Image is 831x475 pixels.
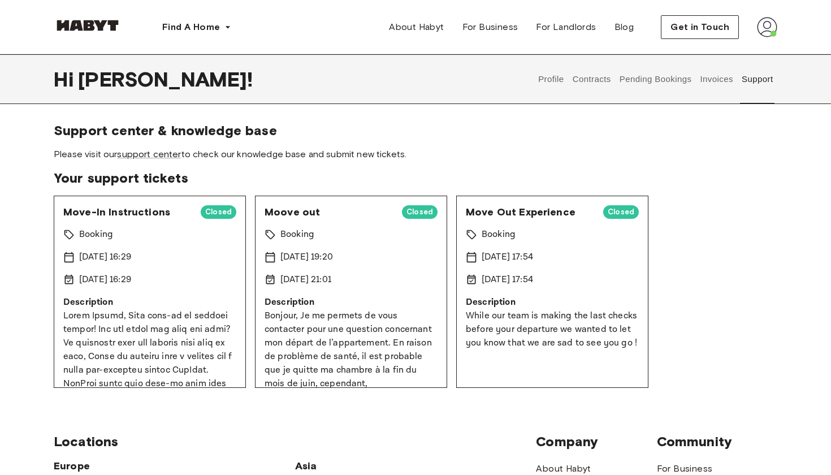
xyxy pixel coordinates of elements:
span: Community [657,433,777,450]
p: Booking [79,228,113,241]
p: Description [63,296,236,309]
button: Support [740,54,774,104]
button: Invoices [699,54,734,104]
p: [DATE] 17:54 [482,273,533,287]
button: Find A Home [153,16,240,38]
p: Booking [280,228,314,241]
span: [PERSON_NAME] ! [78,67,253,91]
button: Contracts [571,54,612,104]
span: Europe [54,459,295,473]
a: For Business [453,16,527,38]
span: Get in Touch [670,20,729,34]
span: Closed [201,206,236,218]
span: For Business [462,20,518,34]
p: Booking [482,228,516,241]
a: Blog [605,16,643,38]
p: [DATE] 16:29 [79,251,131,264]
span: Blog [614,20,634,34]
span: Locations [54,433,536,450]
button: Pending Bookings [618,54,693,104]
span: About Habyt [389,20,444,34]
img: avatar [757,17,777,37]
span: Company [536,433,656,450]
span: Closed [603,206,639,218]
span: Support center & knowledge base [54,122,777,139]
span: Find A Home [162,20,220,34]
span: Move Out Experience [466,205,594,219]
span: Asia [295,459,415,473]
div: user profile tabs [534,54,777,104]
p: [DATE] 16:29 [79,273,131,287]
button: Get in Touch [661,15,739,39]
span: Move-In Instructions [63,205,192,219]
p: [DATE] 19:20 [280,251,333,264]
span: Please visit our to check our knowledge base and submit new tickets. [54,148,777,161]
a: support center [117,149,181,159]
a: About Habyt [380,16,453,38]
p: Description [466,296,639,309]
span: For Landlords [536,20,596,34]
span: Your support tickets [54,170,777,187]
button: Profile [537,54,566,104]
span: Hi [54,67,78,91]
p: [DATE] 21:01 [280,273,331,287]
span: Closed [402,206,438,218]
img: Habyt [54,20,122,31]
p: [DATE] 17:54 [482,251,533,264]
p: While our team is making the last checks before your departure we wanted to let you know that we ... [466,309,639,350]
span: Moove out [265,205,393,219]
a: For Landlords [527,16,605,38]
p: Description [265,296,438,309]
